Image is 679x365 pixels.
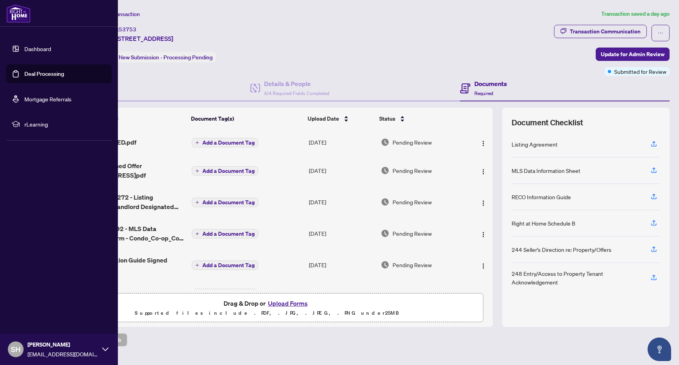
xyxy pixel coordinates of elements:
[192,138,258,147] button: Add a Document Tag
[512,140,558,149] div: Listing Agreement
[393,289,432,297] span: Pending Review
[195,232,199,236] span: plus
[306,186,378,218] td: [DATE]
[477,136,490,149] button: Logo
[11,344,20,355] span: SH
[195,263,199,267] span: plus
[76,288,181,298] span: Bank Draft - [STREET_ADDRESS]pdf
[480,263,486,269] img: Logo
[72,108,188,130] th: (7) File Name
[306,218,378,249] td: [DATE]
[480,140,486,147] img: Logo
[393,138,432,147] span: Pending Review
[480,231,486,238] img: Logo
[28,340,98,349] span: [PERSON_NAME]
[474,79,507,88] h4: Documents
[202,262,255,268] span: Add a Document Tag
[195,141,199,145] span: plus
[376,108,465,130] th: Status
[24,95,72,103] a: Mortgage Referrals
[596,48,670,61] button: Update for Admin Review
[24,45,51,52] a: Dashboard
[477,196,490,208] button: Logo
[224,298,310,308] span: Drag & Drop or
[76,224,186,243] span: Signed Hina 292 - MLS Data Information Form - Condo_Co-op_Co-Ownership_Time.pdf
[381,260,389,269] img: Document Status
[381,229,389,238] img: Document Status
[76,193,186,211] span: SIGNED HINA 272 - Listing Agreement - Landlord Designated Representation Agreement.pdf
[381,166,389,175] img: Document Status
[119,54,213,61] span: New Submission - Processing Pending
[381,289,389,297] img: Document Status
[614,67,666,76] span: Submitted for Review
[192,260,258,270] button: Add a Document Tag
[195,169,199,173] span: plus
[192,229,258,238] button: Add a Document Tag
[28,350,98,358] span: [EMAIL_ADDRESS][DOMAIN_NAME]
[202,231,255,237] span: Add a Document Tag
[192,198,258,207] button: Add a Document Tag
[305,108,376,130] th: Upload Date
[264,79,329,88] h4: Details & People
[512,193,571,201] div: RECO Information Guide
[266,298,310,308] button: Upload Forms
[55,308,478,318] p: Supported files include .PDF, .JPG, .JPEG, .PNG under 25 MB
[474,90,493,96] span: Required
[393,260,432,269] span: Pending Review
[6,4,31,23] img: logo
[306,155,378,186] td: [DATE]
[381,198,389,206] img: Document Status
[512,219,575,227] div: Right at Home Schedule B
[512,166,580,175] div: MLS Data Information Sheet
[477,287,490,299] button: Logo
[264,90,329,96] span: 4/4 Required Fields Completed
[192,260,258,270] button: Add a Document Tag
[97,34,173,43] span: 1027-[STREET_ADDRESS]
[512,245,611,254] div: 244 Seller’s Direction re: Property/Offers
[202,168,255,174] span: Add a Document Tag
[202,200,255,205] span: Add a Document Tag
[393,166,432,175] span: Pending Review
[393,198,432,206] span: Pending Review
[202,140,255,145] span: Add a Document Tag
[381,138,389,147] img: Document Status
[379,114,395,123] span: Status
[477,259,490,271] button: Logo
[601,9,670,18] article: Transaction saved a day ago
[195,200,199,204] span: plus
[308,114,339,123] span: Upload Date
[570,25,640,38] div: Transaction Communication
[512,117,583,128] span: Document Checklist
[601,48,664,61] span: Update for Admin Review
[658,30,663,36] span: ellipsis
[477,164,490,177] button: Logo
[393,229,432,238] span: Pending Review
[192,197,258,207] button: Add a Document Tag
[76,255,186,274] span: RECO Information Guide Signed Hina.pdf
[24,120,106,128] span: rLearning
[98,11,140,18] span: View Transaction
[192,166,258,176] button: Add a Document Tag
[24,70,64,77] a: Deal Processing
[648,337,671,361] button: Open asap
[306,130,378,155] td: [DATE]
[76,161,186,180] span: Final copy Signed Offer [STREET_ADDRESS]pdf
[512,269,641,286] div: 248 Entry/Access to Property Tenant Acknowledgement
[97,52,216,62] div: Status:
[192,138,258,148] button: Add a Document Tag
[51,293,483,323] span: Drag & Drop orUpload FormsSupported files include .PDF, .JPG, .JPEG, .PNG under25MB
[306,249,378,281] td: [DATE]
[188,108,305,130] th: Document Tag(s)
[477,227,490,240] button: Logo
[119,26,136,33] span: 53753
[480,169,486,175] img: Logo
[554,25,647,38] button: Transaction Communication
[480,200,486,206] img: Logo
[306,281,378,306] td: [DATE]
